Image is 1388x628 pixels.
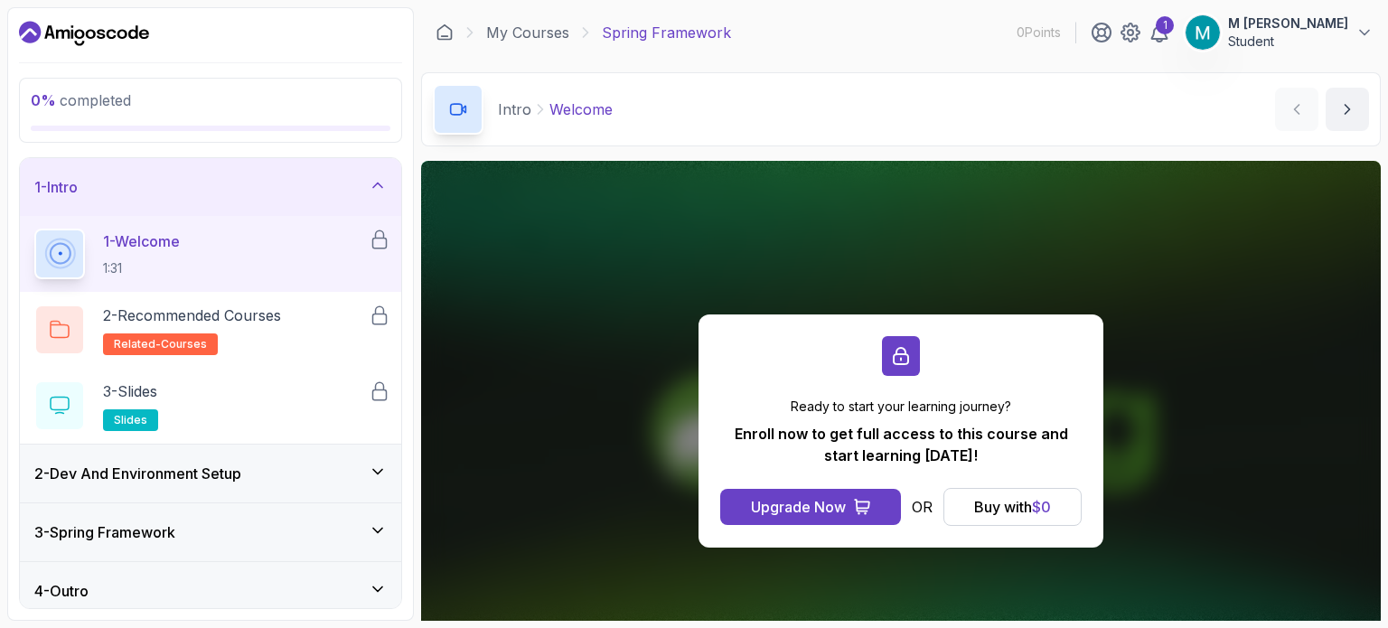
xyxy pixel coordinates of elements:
a: Dashboard [436,23,454,42]
p: 2 - Recommended Courses [103,305,281,326]
div: Upgrade Now [751,496,846,518]
img: user profile image [1186,15,1220,50]
span: slides [114,413,147,427]
button: 2-Dev And Environment Setup [20,445,401,502]
span: completed [31,91,131,109]
p: Ready to start your learning journey? [720,398,1082,416]
p: OR [912,496,933,518]
span: related-courses [114,337,207,351]
button: 3-Slidesslides [34,380,387,431]
button: Buy with$0 [943,488,1082,526]
button: user profile imageM [PERSON_NAME]Student [1185,14,1374,51]
div: 1 [1156,16,1174,34]
a: 1 [1149,22,1170,43]
button: previous content [1275,88,1318,131]
h3: 1 - Intro [34,176,78,198]
button: 3-Spring Framework [20,503,401,561]
p: 0 Points [1017,23,1061,42]
p: 1 - Welcome [103,230,180,252]
button: 1-Welcome1:31 [34,229,387,279]
button: 2-Recommended Coursesrelated-courses [34,305,387,355]
button: 4-Outro [20,562,401,620]
a: Dashboard [19,19,149,48]
h3: 2 - Dev And Environment Setup [34,463,241,484]
p: Student [1228,33,1348,51]
p: Welcome [549,98,613,120]
button: next content [1326,88,1369,131]
p: M [PERSON_NAME] [1228,14,1348,33]
p: Intro [498,98,531,120]
button: Upgrade Now [720,489,901,525]
p: 1:31 [103,259,180,277]
div: Buy with [974,496,1051,518]
h3: 4 - Outro [34,580,89,602]
a: My Courses [486,22,569,43]
h3: 3 - Spring Framework [34,521,175,543]
span: $ 0 [1032,498,1051,516]
button: 1-Intro [20,158,401,216]
span: 0 % [31,91,56,109]
p: Enroll now to get full access to this course and start learning [DATE]! [720,423,1082,466]
p: Spring Framework [602,22,731,43]
p: 3 - Slides [103,380,157,402]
